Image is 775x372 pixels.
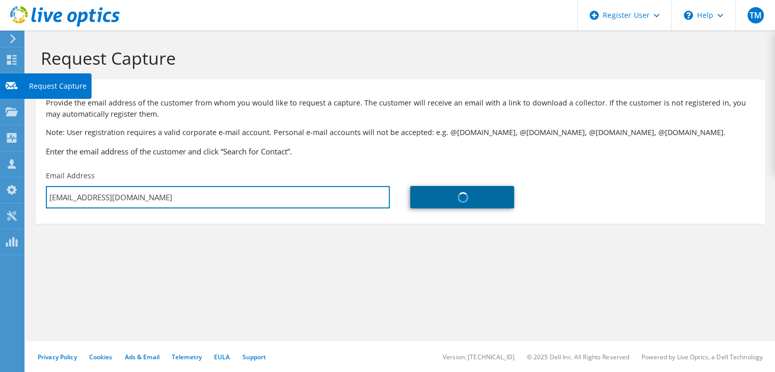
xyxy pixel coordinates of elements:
a: Privacy Policy [38,353,77,361]
a: Search for Contact [410,186,514,208]
a: Support [242,353,266,361]
label: Email Address [46,171,95,181]
span: TM [747,7,764,23]
h3: Enter the email address of the customer and click “Search for Contact”. [46,146,755,157]
div: Request Capture [24,73,92,99]
a: EULA [214,353,230,361]
svg: \n [684,11,693,20]
li: Version: [TECHNICAL_ID] [443,353,515,361]
li: Powered by Live Optics, a Dell Technology [642,353,763,361]
li: © 2025 Dell Inc. All Rights Reserved [527,353,629,361]
h1: Request Capture [41,47,755,69]
a: Telemetry [172,353,202,361]
a: Ads & Email [125,353,159,361]
a: Cookies [89,353,113,361]
p: Note: User registration requires a valid corporate e-mail account. Personal e-mail accounts will ... [46,127,755,138]
p: Provide the email address of the customer from whom you would like to request a capture. The cust... [46,97,755,120]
